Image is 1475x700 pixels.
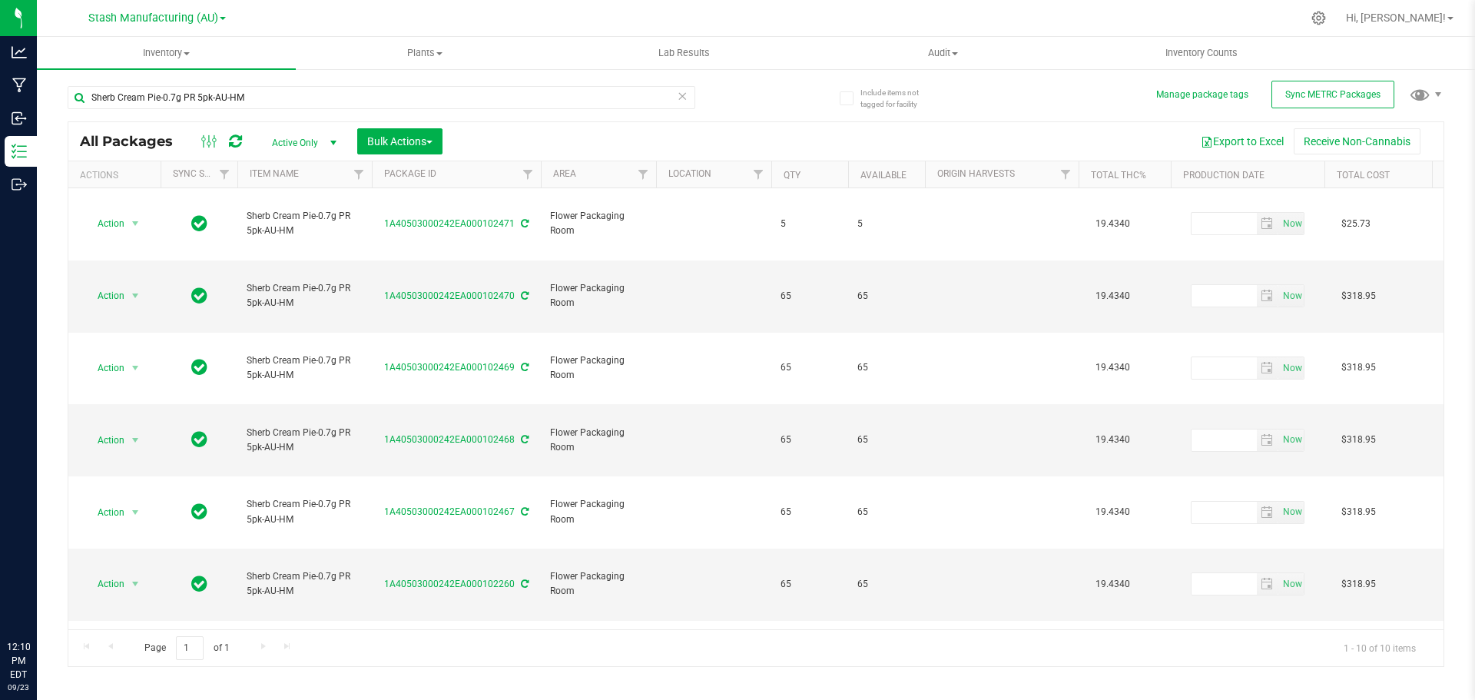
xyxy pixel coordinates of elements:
[1088,285,1138,307] span: 19.4340
[1088,573,1138,595] span: 19.4340
[638,46,731,60] span: Lab Results
[384,362,515,373] a: 1A40503000242EA000102469
[12,111,27,126] inline-svg: Inbound
[1279,573,1305,595] span: Set Current date
[384,290,515,301] a: 1A40503000242EA000102470
[15,577,61,623] iframe: Resource center
[746,161,771,187] a: Filter
[191,573,207,595] span: In Sync
[1334,357,1384,379] span: $318.95
[247,497,363,526] span: Sherb Cream Pie-0.7g PR 5pk-AU-HM
[1278,357,1304,379] span: select
[37,37,296,69] a: Inventory
[68,86,695,109] input: Search Package ID, Item Name, SKU, Lot or Part Number...
[668,168,711,179] a: Location
[346,161,372,187] a: Filter
[781,217,839,231] span: 5
[1257,213,1279,234] span: select
[1334,285,1384,307] span: $318.95
[1278,573,1304,595] span: select
[519,362,529,373] span: Sync from Compliance System
[37,46,296,60] span: Inventory
[519,434,529,445] span: Sync from Compliance System
[84,213,125,234] span: Action
[191,357,207,378] span: In Sync
[1257,573,1279,595] span: select
[1279,429,1305,451] span: Set Current date
[1088,429,1138,451] span: 19.4340
[550,426,647,455] span: Flower Packaging Room
[80,170,154,181] div: Actions
[677,86,688,106] span: Clear
[781,360,839,375] span: 65
[781,289,839,304] span: 65
[173,168,232,179] a: Sync Status
[1156,88,1248,101] button: Manage package tags
[126,285,145,307] span: select
[247,353,363,383] span: Sherb Cream Pie-0.7g PR 5pk-AU-HM
[126,430,145,451] span: select
[80,133,188,150] span: All Packages
[519,290,529,301] span: Sync from Compliance System
[781,577,839,592] span: 65
[519,579,529,589] span: Sync from Compliance System
[384,168,436,179] a: Package ID
[1145,46,1258,60] span: Inventory Counts
[553,168,576,179] a: Area
[784,170,800,181] a: Qty
[555,37,814,69] a: Lab Results
[857,360,916,375] span: 65
[1278,213,1304,234] span: select
[1257,285,1279,307] span: select
[126,502,145,523] span: select
[550,353,647,383] span: Flower Packaging Room
[126,357,145,379] span: select
[515,161,541,187] a: Filter
[781,433,839,447] span: 65
[1257,430,1279,451] span: select
[84,502,125,523] span: Action
[1278,502,1304,523] span: select
[45,575,64,593] iframe: Resource center unread badge
[1278,285,1304,307] span: select
[250,168,299,179] a: Item Name
[1257,357,1279,379] span: select
[126,213,145,234] span: select
[814,37,1072,69] a: Audit
[857,505,916,519] span: 65
[550,497,647,526] span: Flower Packaging Room
[1346,12,1446,24] span: Hi, [PERSON_NAME]!
[247,426,363,455] span: Sherb Cream Pie-0.7g PR 5pk-AU-HM
[1279,213,1305,235] span: Set Current date
[1088,501,1138,523] span: 19.4340
[1334,573,1384,595] span: $318.95
[857,433,916,447] span: 65
[247,281,363,310] span: Sherb Cream Pie-0.7g PR 5pk-AU-HM
[814,46,1072,60] span: Audit
[247,209,363,238] span: Sherb Cream Pie-0.7g PR 5pk-AU-HM
[84,357,125,379] span: Action
[84,430,125,451] span: Action
[1191,128,1294,154] button: Export to Excel
[84,573,125,595] span: Action
[857,217,916,231] span: 5
[7,640,30,682] p: 12:10 PM EDT
[212,161,237,187] a: Filter
[1334,429,1384,451] span: $318.95
[1257,502,1279,523] span: select
[7,682,30,693] p: 09/23
[176,636,204,660] input: 1
[12,78,27,93] inline-svg: Manufacturing
[857,289,916,304] span: 65
[1279,285,1305,307] span: Set Current date
[12,177,27,192] inline-svg: Outbound
[1279,357,1305,380] span: Set Current date
[1334,501,1384,523] span: $318.95
[131,636,242,660] span: Page of 1
[860,170,907,181] a: Available
[357,128,442,154] button: Bulk Actions
[191,501,207,523] span: In Sync
[519,506,529,517] span: Sync from Compliance System
[247,569,363,599] span: Sherb Cream Pie-0.7g PR 5pk-AU-HM
[631,161,656,187] a: Filter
